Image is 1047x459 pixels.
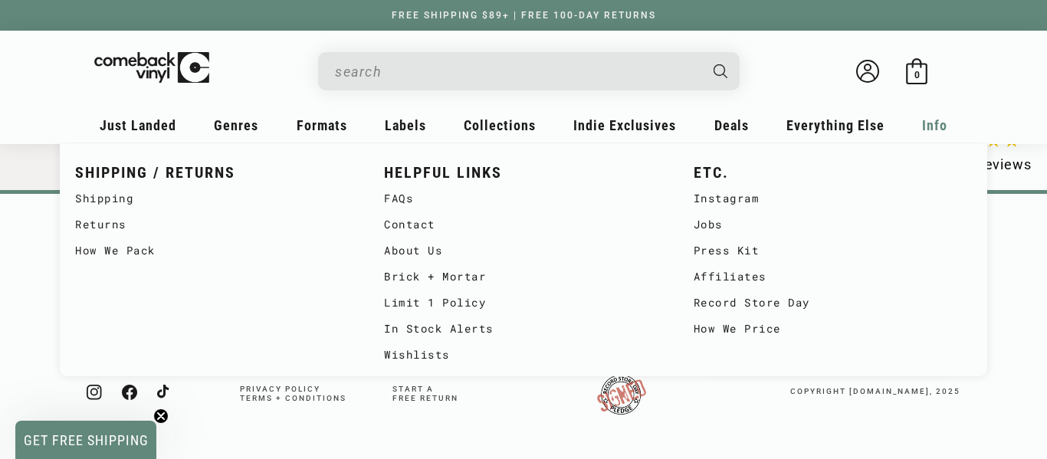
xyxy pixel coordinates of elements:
[392,385,458,402] a: Start afree return
[694,238,972,264] a: Press Kit
[75,238,353,264] a: How We Pack
[694,264,972,290] a: Affiliates
[384,342,662,368] a: Wishlists
[318,52,740,90] div: Search
[597,375,646,415] img: RSDPledgeSigned-updated.png
[376,10,671,21] a: FREE SHIPPING $89+ | FREE 100-DAY RETURNS
[100,117,176,133] span: Just Landed
[694,185,972,211] a: Instagram
[153,408,169,424] button: Close teaser
[573,117,676,133] span: Indie Exclusives
[335,56,698,87] input: When autocomplete results are available use up and down arrows to review and enter to select
[701,52,742,90] button: Search
[384,211,662,238] a: Contact
[384,290,662,316] a: Limit 1 Policy
[15,421,156,459] div: GET FREE SHIPPINGClose teaser
[464,117,536,133] span: Collections
[392,385,458,402] span: Start a free return
[790,387,960,395] small: copyright [DOMAIN_NAME], 2025
[24,432,149,448] span: GET FREE SHIPPING
[694,316,972,342] a: How We Price
[214,117,258,133] span: Genres
[786,117,885,133] span: Everything Else
[385,117,426,133] span: Labels
[922,117,947,133] span: Info
[694,290,972,316] a: Record Store Day
[75,185,353,211] a: Shipping
[914,69,920,80] span: 0
[75,211,353,238] a: Returns
[694,211,972,238] a: Jobs
[240,385,320,393] a: Privacy Policy
[384,238,662,264] a: About Us
[240,394,346,402] a: Terms + Conditions
[384,185,662,211] a: FAQs
[384,316,662,342] a: In Stock Alerts
[714,117,749,133] span: Deals
[384,264,662,290] a: Brick + Mortar
[297,117,347,133] span: Formats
